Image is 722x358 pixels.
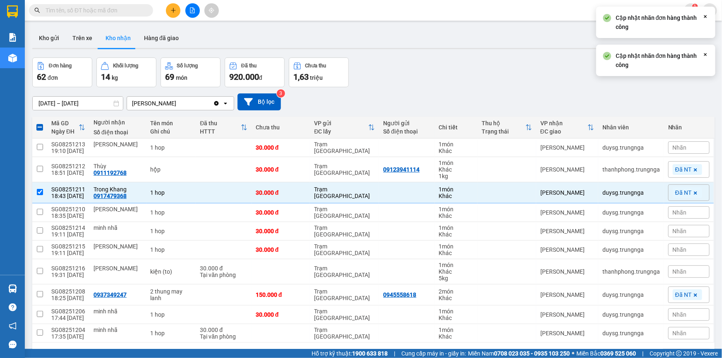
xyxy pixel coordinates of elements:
[256,166,306,173] div: 30.000 đ
[101,72,110,82] span: 14
[151,268,192,275] div: kiện (to)
[439,212,474,219] div: Khác
[137,28,185,48] button: Hàng đã giao
[439,141,474,148] div: 1 món
[51,212,85,219] div: 18:35 [DATE]
[94,163,142,169] div: Thùy
[702,13,709,20] svg: Close
[196,117,251,138] th: Toggle SortBy
[132,99,176,107] div: [PERSON_NAME]
[112,74,118,81] span: kg
[673,330,687,337] span: Nhãn
[439,206,474,212] div: 1 món
[602,189,660,196] div: duysg.trungnga
[383,128,430,135] div: Số điện thoại
[96,57,156,87] button: Khối lượng14kg
[439,148,474,154] div: Khác
[352,350,388,357] strong: 1900 633 818
[602,228,660,234] div: duysg.trungnga
[314,186,375,199] div: Trạm [GEOGRAPHIC_DATA]
[310,117,379,138] th: Toggle SortBy
[439,224,474,231] div: 1 món
[229,72,259,82] span: 920.000
[48,74,58,81] span: đơn
[312,349,388,358] span: Hỗ trợ kỹ thuật:
[259,74,262,81] span: đ
[494,350,570,357] strong: 0708 023 035 - 0935 103 250
[113,63,138,69] div: Khối lượng
[32,57,92,87] button: Đơn hàng62đơn
[673,311,687,318] span: Nhãn
[439,231,474,238] div: Khác
[151,209,192,216] div: 1 hop
[600,350,636,357] strong: 0369 525 060
[675,189,691,196] span: Đã NT
[200,327,247,333] div: 30.000 đ
[151,144,192,151] div: 1 hop
[439,288,474,295] div: 2 món
[151,330,192,337] div: 1 hop
[439,333,474,340] div: Khác
[673,209,687,216] span: Nhãn
[602,166,660,173] div: thanhphong.trungnga
[213,100,220,107] svg: Clear value
[99,28,137,48] button: Kho nhận
[151,128,192,135] div: Ghi chú
[673,246,687,253] span: Nhãn
[176,74,187,81] span: món
[51,250,85,256] div: 19:11 [DATE]
[602,330,660,337] div: duysg.trungnga
[225,57,285,87] button: Đã thu920.000đ
[94,327,142,333] div: minh nhã
[200,333,247,340] div: Tại văn phòng
[8,54,17,62] img: warehouse-icon
[536,117,598,138] th: Toggle SortBy
[209,7,214,13] span: aim
[94,186,142,193] div: Trong Khang
[200,128,240,135] div: HTTT
[51,243,85,250] div: SG08251215
[540,330,594,337] div: [PERSON_NAME]
[602,209,660,216] div: duysg.trungnga
[51,327,85,333] div: SG08251204
[94,243,142,250] div: minh hùng
[200,265,247,272] div: 30.000 đ
[310,74,323,81] span: triệu
[51,163,85,169] div: SG08251212
[51,169,85,176] div: 18:51 [DATE]
[51,120,79,126] div: Mã GD
[161,57,221,87] button: Số lượng69món
[293,72,309,82] span: 1,63
[151,228,192,234] div: 1 hop
[151,246,192,253] div: 1 hop
[602,124,660,131] div: Nhân viên
[170,7,176,13] span: plus
[256,144,306,151] div: 30.000 đ
[602,246,660,253] div: duysg.trungnga
[94,265,142,272] div: Minh Hùng
[34,7,40,13] span: search
[314,224,375,238] div: Trạm [GEOGRAPHIC_DATA]
[314,206,375,219] div: Trạm [GEOGRAPHIC_DATA]
[51,265,85,272] div: SG08251216
[439,124,474,131] div: Chi tiết
[200,120,240,126] div: Đã thu
[642,349,643,358] span: |
[314,163,375,176] div: Trạm [GEOGRAPHIC_DATA]
[693,4,696,10] span: 1
[151,311,192,318] div: 1 hop
[482,128,525,135] div: Trạng thái
[222,100,229,107] svg: open
[609,5,684,15] span: hongphuc1.trungnga
[314,128,368,135] div: ĐC lấy
[314,288,375,301] div: Trạm [GEOGRAPHIC_DATA]
[51,315,85,321] div: 17:44 [DATE]
[540,291,594,298] div: [PERSON_NAME]
[602,311,660,318] div: duysg.trungnga
[256,189,306,196] div: 30.000 đ
[33,97,123,110] input: Select a date range.
[151,189,192,196] div: 1 hop
[94,206,142,212] div: minh hùng
[439,275,474,282] div: 5 kg
[51,206,85,212] div: SG08251210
